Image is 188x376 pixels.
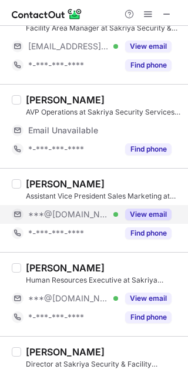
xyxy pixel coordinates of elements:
div: AVP Operations at Sakriya Security Services Pvt Ltd [26,107,181,117]
button: Reveal Button [125,59,172,71]
div: Director at Sakriya Security & Facility Services Pvt Ltd [26,359,181,370]
button: Reveal Button [125,293,172,304]
div: [PERSON_NAME] [26,178,105,190]
button: Reveal Button [125,143,172,155]
button: Reveal Button [125,41,172,52]
button: Reveal Button [125,209,172,220]
button: Reveal Button [125,227,172,239]
span: ***@[DOMAIN_NAME] [28,293,109,304]
img: ContactOut v5.3.10 [12,7,82,21]
span: Email Unavailable [28,125,98,136]
div: Facility Area Manager at Sakriya Security & Facility Services Pvt Ltd [26,23,181,33]
div: [PERSON_NAME] [26,346,105,358]
div: Human Resources Executive at Sakriya Security & Facility Services Pvt Ltd [26,275,181,286]
button: Reveal Button [125,311,172,323]
span: ***@[DOMAIN_NAME] [28,209,109,220]
span: [EMAIL_ADDRESS][DOMAIN_NAME] [28,41,109,52]
div: [PERSON_NAME] [26,94,105,106]
div: Assistant Vice President Sales Marketing at Sakriya Security Services Pvt Ltd [26,191,181,202]
div: [PERSON_NAME] [26,262,105,274]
